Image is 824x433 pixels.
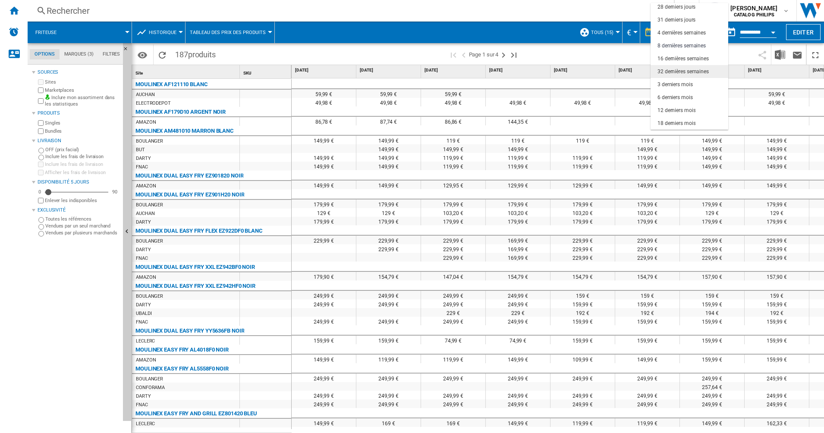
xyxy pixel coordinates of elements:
[657,55,709,62] div: 16 dernières semaines
[657,16,695,24] div: 31 derniers jours
[657,68,709,75] div: 32 dernières semaines
[657,107,695,114] div: 12 derniers mois
[657,42,706,50] div: 8 dernières semaines
[657,81,693,88] div: 3 derniers mois
[657,29,706,37] div: 4 dernières semaines
[657,120,695,127] div: 18 derniers mois
[657,94,693,101] div: 6 derniers mois
[657,3,695,11] div: 28 derniers jours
